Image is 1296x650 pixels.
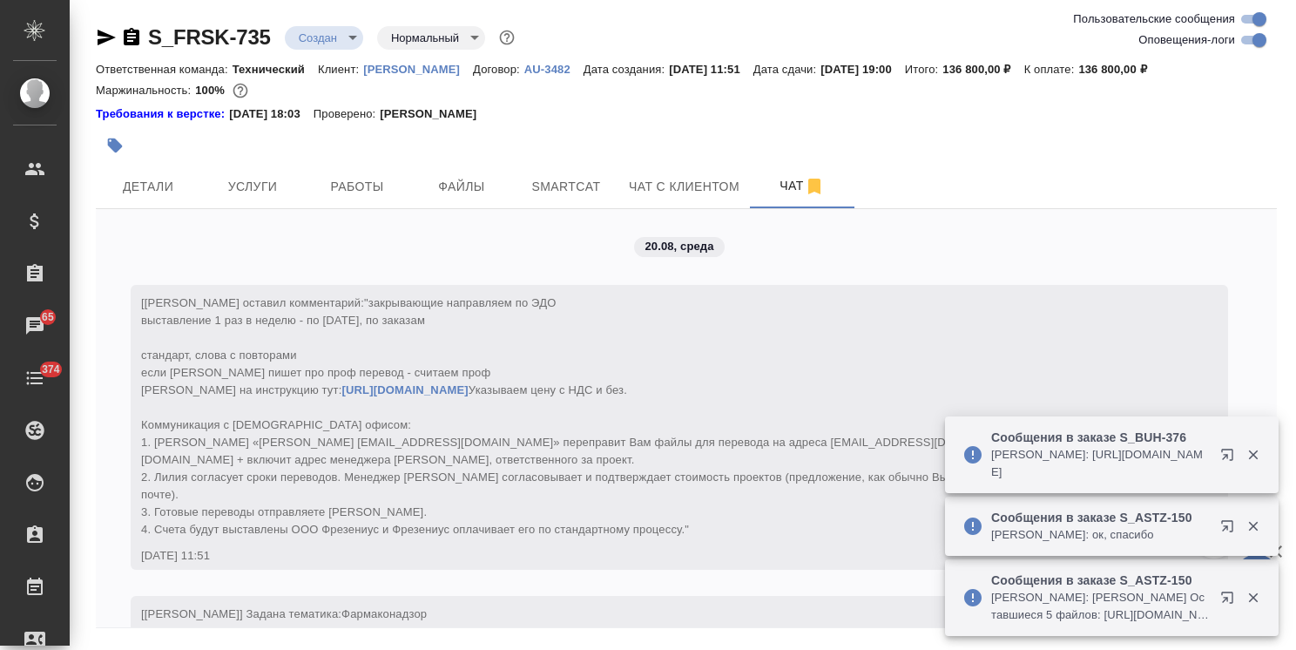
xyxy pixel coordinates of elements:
[760,175,844,197] span: Чат
[991,429,1209,446] p: Сообщения в заказе S_BUH-376
[496,26,518,49] button: Доп статусы указывают на важность/срочность заказа
[318,63,363,76] p: Клиент:
[1210,509,1252,551] button: Открыть в новой вкладке
[991,446,1209,481] p: [PERSON_NAME]: [URL][DOMAIN_NAME]
[629,176,739,198] span: Чат с клиентом
[121,27,142,48] button: Скопировать ссылку
[195,84,229,97] p: 100%
[1235,518,1271,534] button: Закрыть
[991,572,1209,589] p: Сообщения в заказе S_ASTZ-150
[363,63,473,76] p: [PERSON_NAME]
[524,176,608,198] span: Smartcat
[942,63,1023,76] p: 136 800,00 ₽
[31,308,64,326] span: 65
[4,304,65,348] a: 65
[31,361,71,378] span: 374
[645,238,713,255] p: 20.08, среда
[1210,580,1252,622] button: Открыть в новой вкладке
[96,27,117,48] button: Скопировать ссылку для ЯМессенджера
[524,61,584,76] a: AU-3482
[420,176,503,198] span: Файлы
[141,296,1144,536] span: [[PERSON_NAME] оставил комментарий:
[341,607,427,620] span: Фармаконадзор
[363,61,473,76] a: [PERSON_NAME]
[96,126,134,165] button: Добавить тэг
[386,30,464,45] button: Нормальный
[96,105,229,123] a: Требования к верстке:
[1235,590,1271,606] button: Закрыть
[669,63,753,76] p: [DATE] 11:51
[314,105,381,123] p: Проверено:
[96,63,233,76] p: Ответственная команда:
[96,84,195,97] p: Маржинальность:
[341,383,468,396] a: [URL][DOMAIN_NAME]
[753,63,820,76] p: Дата сдачи:
[991,589,1209,624] p: [PERSON_NAME]: [PERSON_NAME] Оставшиеся 5 файлов: [URL][DOMAIN_NAME]
[96,105,229,123] div: Нажми, чтобы открыть папку с инструкцией
[294,30,342,45] button: Создан
[1078,63,1159,76] p: 136 800,00 ₽
[315,176,399,198] span: Работы
[991,526,1209,544] p: [PERSON_NAME]: ок, спасибо
[524,63,584,76] p: AU-3482
[804,176,825,197] svg: Отписаться
[229,79,252,102] button: 0.00 RUB;
[141,607,427,620] span: [[PERSON_NAME]] Задана тематика:
[820,63,905,76] p: [DATE] 19:00
[233,63,318,76] p: Технический
[1235,447,1271,463] button: Закрыть
[4,356,65,400] a: 374
[1138,31,1235,49] span: Оповещения-логи
[991,509,1209,526] p: Сообщения в заказе S_ASTZ-150
[106,176,190,198] span: Детали
[211,176,294,198] span: Услуги
[1024,63,1079,76] p: К оплате:
[141,547,1167,565] div: [DATE] 11:51
[380,105,489,123] p: [PERSON_NAME]
[229,105,314,123] p: [DATE] 18:03
[377,26,485,50] div: Создан
[905,63,942,76] p: Итого:
[584,63,669,76] p: Дата создания:
[285,26,363,50] div: Создан
[148,25,271,49] a: S_FRSK-735
[473,63,524,76] p: Договор:
[1073,10,1235,28] span: Пользовательские сообщения
[1210,437,1252,479] button: Открыть в новой вкладке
